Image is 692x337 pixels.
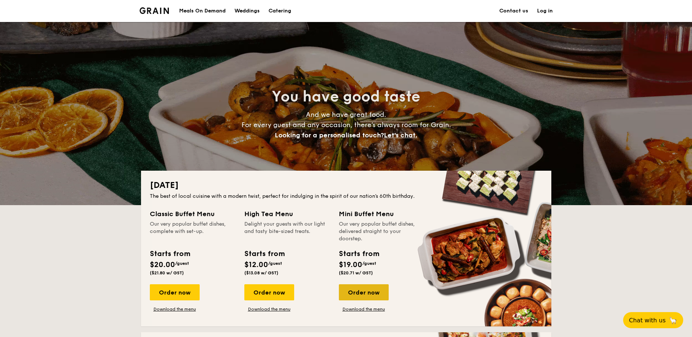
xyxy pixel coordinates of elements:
span: ($13.08 w/ GST) [244,270,278,275]
button: Chat with us🦙 [623,312,683,328]
span: 🦙 [669,316,677,325]
div: Mini Buffet Menu [339,209,425,219]
span: Chat with us [629,317,666,324]
span: /guest [175,261,189,266]
span: ($21.80 w/ GST) [150,270,184,275]
a: Logotype [140,7,169,14]
span: Looking for a personalised touch? [275,131,384,139]
a: Download the menu [150,306,200,312]
span: And we have great food. For every guest and any occasion, there’s always room for Grain. [241,111,451,139]
div: Our very popular buffet dishes, delivered straight to your doorstep. [339,221,425,242]
span: Let's chat. [384,131,417,139]
div: Our very popular buffet dishes, complete with set-up. [150,221,236,242]
span: /guest [268,261,282,266]
div: Delight your guests with our light and tasty bite-sized treats. [244,221,330,242]
h2: [DATE] [150,179,543,191]
span: $20.00 [150,260,175,269]
a: Download the menu [339,306,389,312]
div: Starts from [339,248,379,259]
span: $12.00 [244,260,268,269]
a: Download the menu [244,306,294,312]
span: ($20.71 w/ GST) [339,270,373,275]
div: Starts from [244,248,284,259]
div: Order now [244,284,294,300]
div: The best of local cuisine with a modern twist, perfect for indulging in the spirit of our nation’... [150,193,543,200]
div: Order now [339,284,389,300]
span: You have good taste [272,88,420,105]
div: Starts from [150,248,190,259]
span: $19.00 [339,260,362,269]
div: High Tea Menu [244,209,330,219]
span: /guest [362,261,376,266]
img: Grain [140,7,169,14]
div: Classic Buffet Menu [150,209,236,219]
div: Order now [150,284,200,300]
